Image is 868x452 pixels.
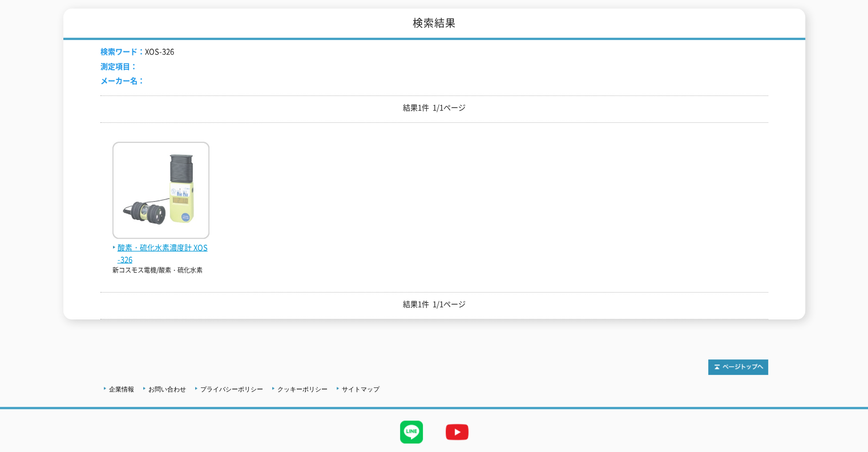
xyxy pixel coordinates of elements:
[100,75,145,86] span: メーカー名：
[112,242,209,266] span: 酸素・硫化水素濃度計 XOS-326
[112,266,209,275] p: 新コスモス電機/酸素・硫化水素
[112,230,209,265] a: 酸素・硫化水素濃度計 XOS-326
[100,102,768,114] p: 結果1件 1/1ページ
[708,359,768,375] img: トップページへ
[100,61,138,71] span: 測定項目：
[109,386,134,393] a: 企業情報
[100,46,174,58] li: XOS-326
[148,386,186,393] a: お問い合わせ
[100,46,145,57] span: 検索ワード：
[342,386,380,393] a: サイトマップ
[200,386,263,393] a: プライバシーポリシー
[277,386,328,393] a: クッキーポリシー
[63,9,805,40] h1: 検索結果
[100,298,768,310] p: 結果1件 1/1ページ
[112,142,209,242] img: XOS-326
